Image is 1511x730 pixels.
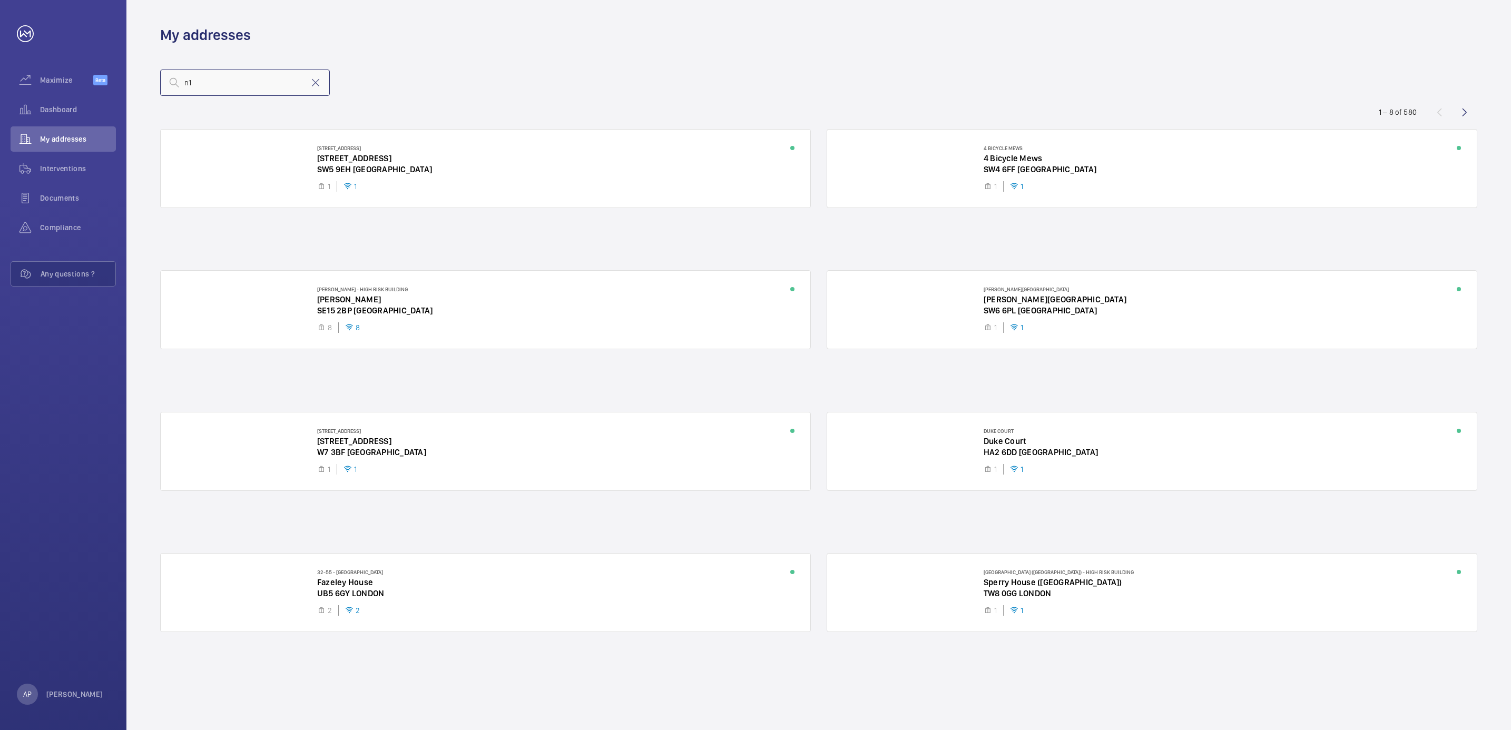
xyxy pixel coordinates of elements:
span: Dashboard [40,104,116,115]
span: Any questions ? [41,269,115,279]
p: [PERSON_NAME] [46,689,103,699]
input: Search by address [160,70,330,96]
span: My addresses [40,134,116,144]
div: 1 – 8 of 580 [1379,107,1417,117]
span: Maximize [40,75,93,85]
h1: My addresses [160,25,251,45]
span: Compliance [40,222,116,233]
span: Beta [93,75,107,85]
span: Documents [40,193,116,203]
p: AP [23,689,32,699]
span: Interventions [40,163,116,174]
